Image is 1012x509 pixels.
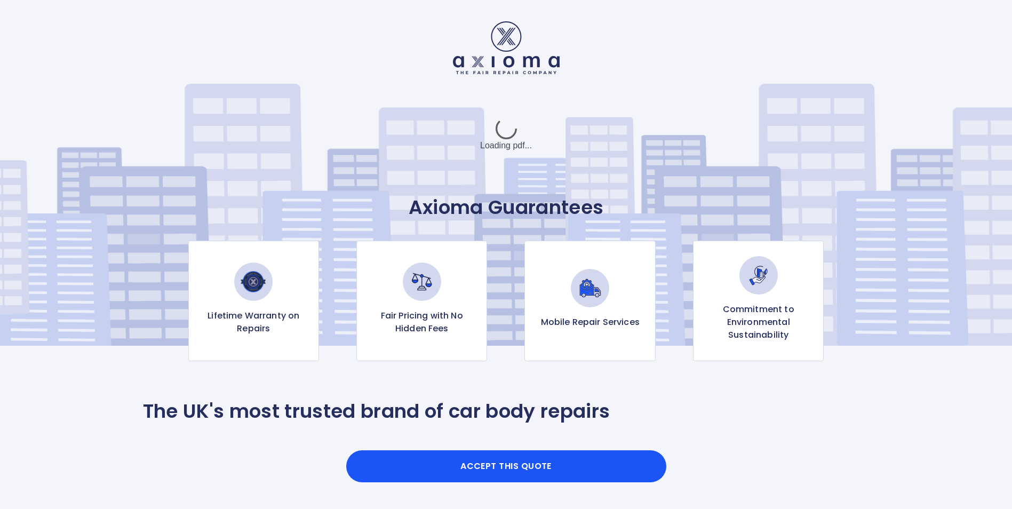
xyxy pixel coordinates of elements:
[234,263,273,301] img: Lifetime Warranty on Repairs
[571,269,609,307] img: Mobile Repair Services
[403,263,441,301] img: Fair Pricing with No Hidden Fees
[143,400,610,423] p: The UK's most trusted brand of car body repairs
[453,21,560,74] img: Logo
[365,309,478,335] p: Fair Pricing with No Hidden Fees
[702,303,815,341] p: Commitment to Environmental Sustainability
[143,196,870,219] p: Axioma Guarantees
[541,316,640,329] p: Mobile Repair Services
[197,309,310,335] p: Lifetime Warranty on Repairs
[346,450,666,482] button: Accept this Quote
[426,108,586,162] div: Loading pdf...
[739,256,778,295] img: Commitment to Environmental Sustainability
